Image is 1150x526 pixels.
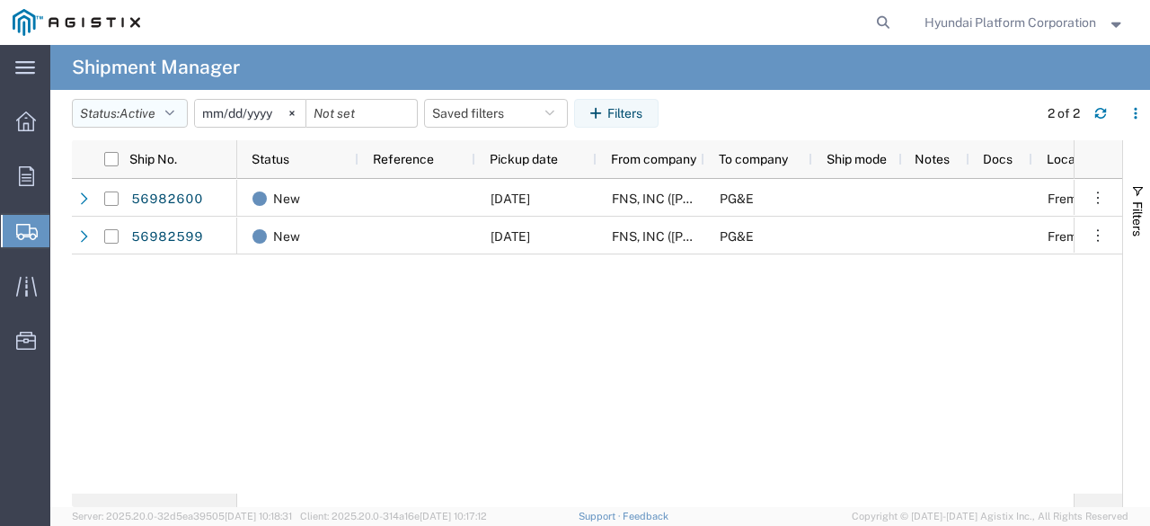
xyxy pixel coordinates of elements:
a: 56982600 [130,185,204,214]
span: FNS, INC (Harmon)(C/O Hyundai Corporation) [612,192,928,206]
img: logo [13,9,140,36]
h4: Shipment Manager [72,45,240,90]
span: Filters [1130,201,1145,236]
a: Support [579,511,624,522]
span: 09/30/2025 [491,229,530,244]
button: Saved filters [424,99,568,128]
span: Server: 2025.20.0-32d5ea39505 [72,511,292,522]
span: Client: 2025.20.0-314a16e [300,511,487,522]
input: Not set [306,100,417,127]
span: From company [611,152,696,166]
a: 56982599 [130,223,204,252]
span: To company [719,152,788,166]
span: PG&E [720,192,754,206]
span: New [273,218,300,255]
span: New [273,180,300,218]
span: PG&E [720,229,754,244]
span: Ship mode [827,152,887,166]
span: Pickup date [490,152,558,166]
button: Status:Active [72,99,188,128]
button: Filters [574,99,659,128]
span: Location [1047,152,1097,166]
span: Status [252,152,289,166]
span: Notes [915,152,950,166]
span: [DATE] 10:18:31 [225,511,292,522]
button: Hyundai Platform Corporation [924,12,1126,33]
input: Not set [195,100,305,127]
span: Ship No. [129,152,177,166]
span: Copyright © [DATE]-[DATE] Agistix Inc., All Rights Reserved [852,509,1128,524]
a: Feedback [623,511,668,522]
span: Docs [983,152,1013,166]
span: 09/30/2025 [491,192,530,206]
div: 2 of 2 [1048,104,1080,123]
span: Hyundai Platform Corporation [924,13,1096,32]
span: Active [119,106,155,120]
span: [DATE] 10:17:12 [420,511,487,522]
span: Reference [373,152,434,166]
span: FNS, INC (Harmon)(C/O Hyundai Corporation) [612,229,928,244]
